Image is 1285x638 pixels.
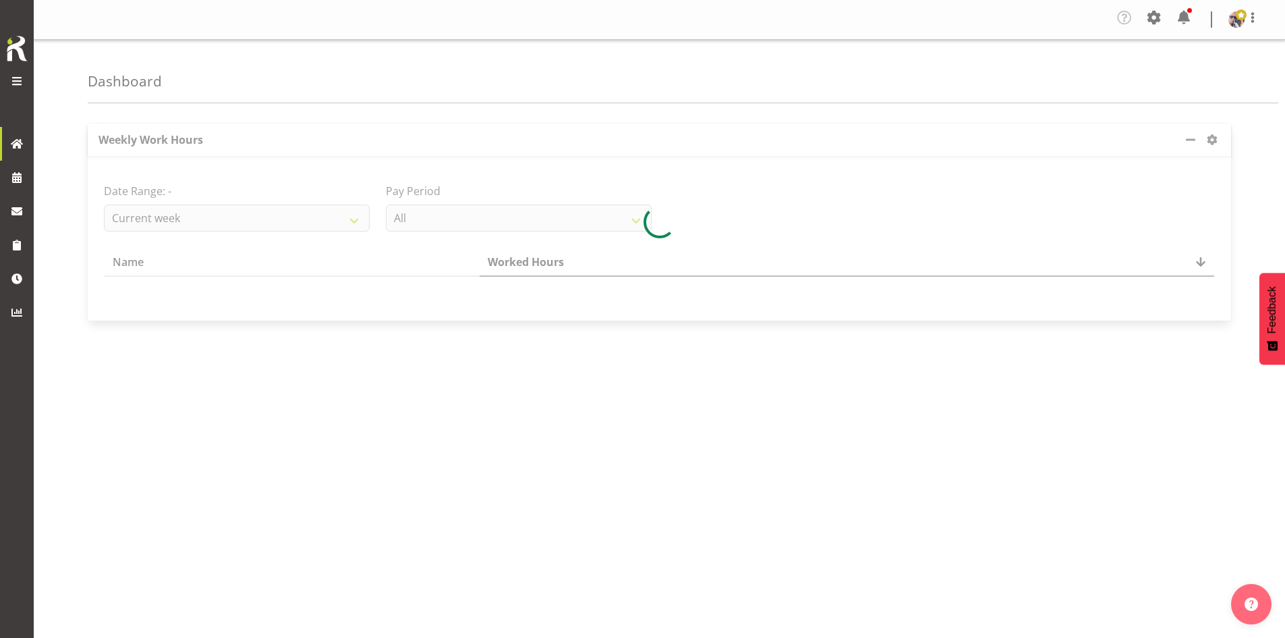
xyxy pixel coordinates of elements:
h4: Dashboard [88,74,162,89]
img: help-xxl-2.png [1245,597,1258,611]
button: Feedback - Show survey [1259,273,1285,365]
img: shaun-dalgetty840549a0c8df28bbc325279ea0715bbc.png [1228,11,1245,28]
span: Feedback [1266,286,1278,334]
img: Rosterit icon logo [3,34,30,63]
